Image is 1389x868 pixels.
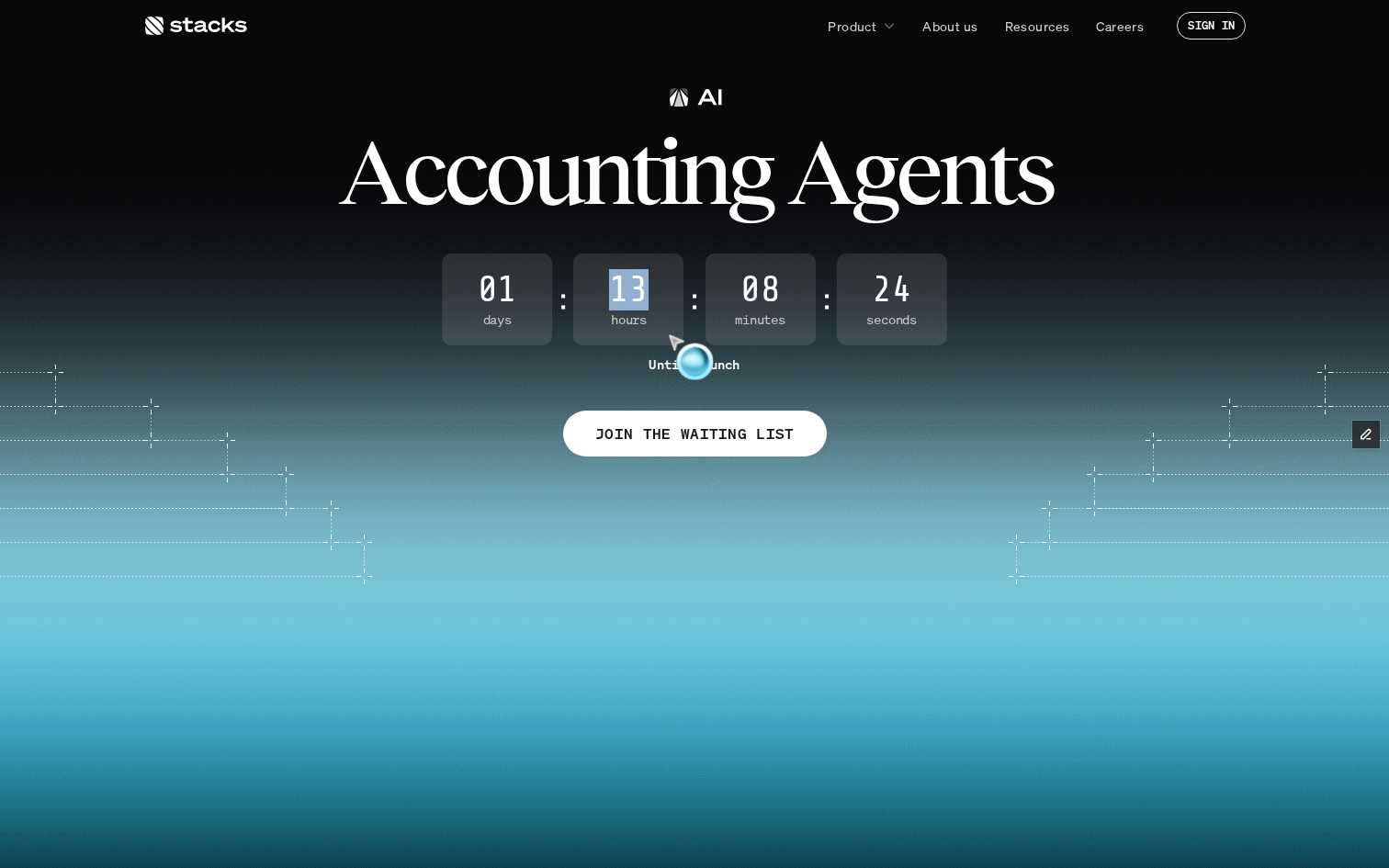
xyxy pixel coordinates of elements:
[338,130,402,213] span: A
[442,272,552,309] span: 01
[1188,19,1235,32] p: SIGN IN
[706,272,816,309] span: 08
[837,312,947,328] span: Seconds
[728,130,772,213] span: g
[595,421,795,447] p: JOIN THE WAITING LIST
[687,284,701,315] strong: :
[657,130,678,213] span: i
[1005,17,1070,36] p: Resources
[852,130,896,213] span: g
[581,130,630,213] span: n
[532,130,581,213] span: u
[573,272,683,309] span: 13
[938,130,988,213] span: n
[402,130,444,213] span: c
[678,130,728,213] span: n
[1085,9,1155,42] a: Careers
[828,17,876,36] p: Product
[706,312,816,328] span: Minutes
[573,312,683,328] span: Hours
[1096,17,1144,36] p: Careers
[630,130,657,213] span: t
[819,284,833,315] strong: :
[837,272,947,309] span: 24
[922,17,977,36] p: About us
[1177,12,1246,39] a: SIGN IN
[1014,130,1052,213] span: s
[1352,421,1380,448] button: Edit Framer Content
[896,130,938,213] span: e
[444,130,485,213] span: c
[442,312,552,328] span: Days
[994,9,1081,42] a: Resources
[485,130,532,213] span: o
[911,9,988,42] a: About us
[988,130,1014,213] span: t
[787,130,852,213] span: A
[556,284,570,315] strong: :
